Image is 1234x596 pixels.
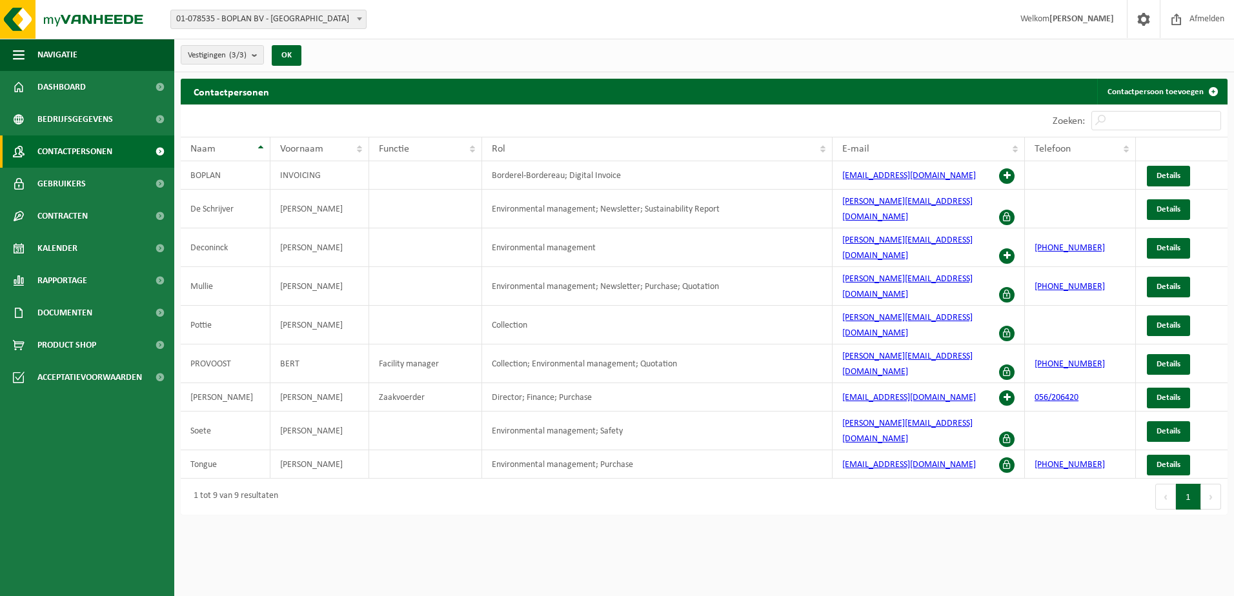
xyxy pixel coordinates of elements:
a: Details [1147,455,1190,475]
span: Documenten [37,297,92,329]
td: [PERSON_NAME] [270,190,369,228]
td: Facility manager [369,344,482,383]
button: 1 [1176,484,1201,510]
a: Contactpersoon toevoegen [1097,79,1226,104]
td: Mullie [181,267,270,306]
td: Zaakvoerder [369,383,482,412]
button: Next [1201,484,1221,510]
a: [PERSON_NAME][EMAIL_ADDRESS][DOMAIN_NAME] [842,419,973,444]
a: [PERSON_NAME][EMAIL_ADDRESS][DOMAIN_NAME] [842,274,973,299]
a: [EMAIL_ADDRESS][DOMAIN_NAME] [842,393,976,402]
a: Details [1147,354,1190,375]
td: [PERSON_NAME] [270,412,369,450]
td: PROVOOST [181,344,270,383]
span: Kalender [37,232,77,264]
span: Bedrijfsgegevens [37,103,113,135]
span: Details [1157,427,1180,435]
td: Collection [482,306,833,344]
a: Details [1147,238,1190,259]
div: 1 tot 9 van 9 resultaten [187,485,278,508]
td: Environmental management; Safety [482,412,833,450]
td: Environmental management; Newsletter; Purchase; Quotation [482,267,833,306]
span: 01-078535 - BOPLAN BV - MOORSELE [170,10,367,29]
span: Details [1157,360,1180,368]
span: Dashboard [37,71,86,103]
button: Previous [1155,484,1176,510]
span: Product Shop [37,329,96,361]
td: Deconinck [181,228,270,267]
span: Acceptatievoorwaarden [37,361,142,393]
span: Naam [190,144,216,154]
h2: Contactpersonen [181,79,282,104]
span: Contactpersonen [37,135,112,168]
span: Details [1157,172,1180,180]
span: Functie [379,144,409,154]
a: [PERSON_NAME][EMAIL_ADDRESS][DOMAIN_NAME] [842,235,973,261]
a: Details [1147,277,1190,297]
td: Environmental management; Newsletter; Sustainability Report [482,190,833,228]
span: Gebruikers [37,168,86,200]
a: [PHONE_NUMBER] [1035,460,1105,470]
a: [PERSON_NAME][EMAIL_ADDRESS][DOMAIN_NAME] [842,313,973,338]
td: Pottie [181,306,270,344]
a: [PHONE_NUMBER] [1035,282,1105,292]
span: Details [1157,321,1180,330]
a: [PHONE_NUMBER] [1035,243,1105,253]
td: BOPLAN [181,161,270,190]
span: Contracten [37,200,88,232]
a: 056/206420 [1035,393,1078,402]
td: Tongue [181,450,270,479]
span: Vestigingen [188,46,247,65]
td: [PERSON_NAME] [270,267,369,306]
td: Soete [181,412,270,450]
count: (3/3) [229,51,247,59]
a: [EMAIL_ADDRESS][DOMAIN_NAME] [842,171,976,181]
span: Details [1157,244,1180,252]
button: Vestigingen(3/3) [181,45,264,65]
a: Details [1147,199,1190,220]
span: Details [1157,393,1180,402]
a: [PERSON_NAME][EMAIL_ADDRESS][DOMAIN_NAME] [842,352,973,377]
td: Environmental management; Purchase [482,450,833,479]
td: INVOICING [270,161,369,190]
a: Details [1147,388,1190,408]
td: [PERSON_NAME] [270,228,369,267]
td: Director; Finance; Purchase [482,383,833,412]
td: Collection; Environmental management; Quotation [482,344,833,383]
span: Voornaam [280,144,323,154]
span: Details [1157,283,1180,291]
button: OK [272,45,301,66]
strong: [PERSON_NAME] [1049,14,1114,24]
a: Details [1147,421,1190,442]
td: BERT [270,344,369,383]
span: Telefoon [1035,144,1071,154]
span: Rol [492,144,505,154]
td: [PERSON_NAME] [270,383,369,412]
td: Borderel-Bordereau; Digital Invoice [482,161,833,190]
span: Navigatie [37,39,77,71]
a: [PHONE_NUMBER] [1035,359,1105,369]
a: Details [1147,166,1190,186]
span: Rapportage [37,264,87,297]
a: [PERSON_NAME][EMAIL_ADDRESS][DOMAIN_NAME] [842,197,973,222]
td: De Schrijver [181,190,270,228]
span: Details [1157,461,1180,469]
td: [PERSON_NAME] [270,450,369,479]
span: Details [1157,205,1180,214]
td: Environmental management [482,228,833,267]
td: [PERSON_NAME] [181,383,270,412]
span: E-mail [842,144,869,154]
td: [PERSON_NAME] [270,306,369,344]
span: 01-078535 - BOPLAN BV - MOORSELE [171,10,366,28]
label: Zoeken: [1053,116,1085,126]
a: Details [1147,315,1190,336]
a: [EMAIL_ADDRESS][DOMAIN_NAME] [842,460,976,470]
